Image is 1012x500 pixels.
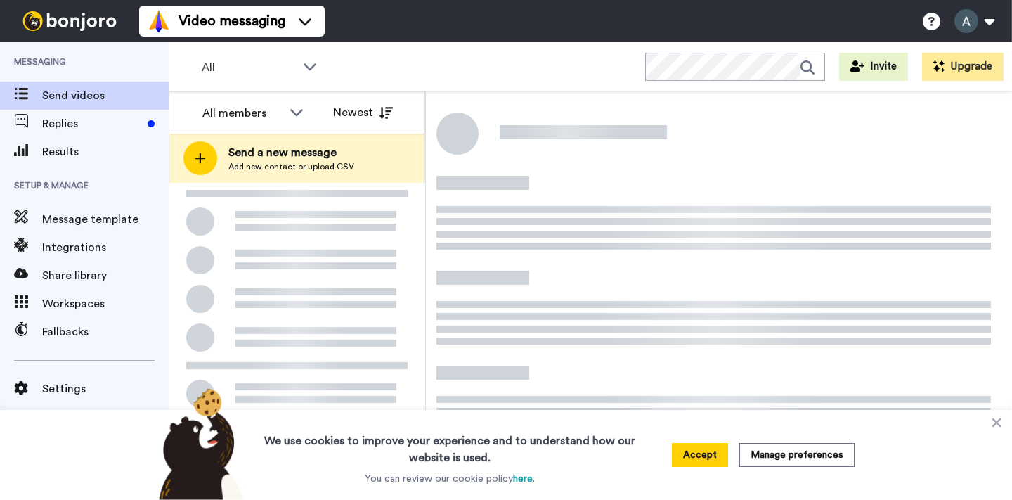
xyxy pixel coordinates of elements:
span: Replies [42,115,142,132]
span: All [202,59,296,76]
span: Share library [42,267,169,284]
img: vm-color.svg [148,10,170,32]
button: Accept [672,443,728,467]
span: Message template [42,211,169,228]
span: Send a new message [228,144,354,161]
a: here [513,474,533,484]
button: Newest [323,98,403,127]
span: Settings [42,380,169,397]
img: bj-logo-header-white.svg [17,11,122,31]
p: You can review our cookie policy . [365,472,535,486]
span: Integrations [42,239,169,256]
span: Send videos [42,87,169,104]
span: Workspaces [42,295,169,312]
img: bear-with-cookie.png [146,387,250,500]
span: Fallbacks [42,323,169,340]
span: Video messaging [179,11,285,31]
span: Add new contact or upload CSV [228,161,354,172]
button: Invite [839,53,908,81]
button: Manage preferences [739,443,855,467]
h3: We use cookies to improve your experience and to understand how our website is used. [250,424,649,466]
button: Upgrade [922,53,1004,81]
div: All members [202,105,283,122]
span: Results [42,143,169,160]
